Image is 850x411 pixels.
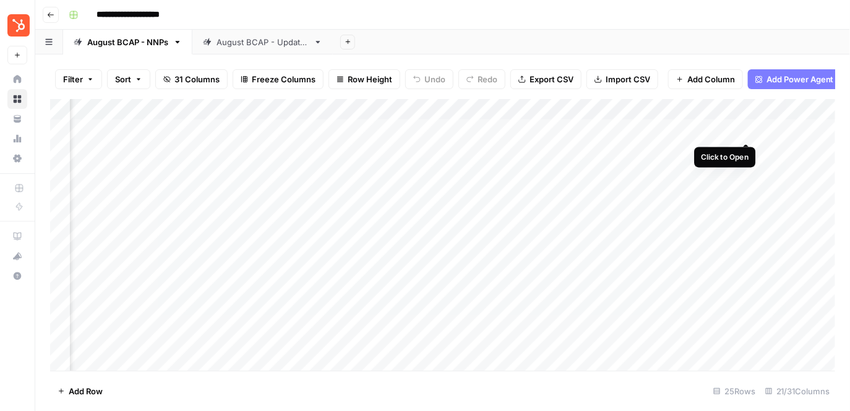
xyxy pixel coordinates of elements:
span: Filter [63,73,83,85]
span: Export CSV [530,73,573,85]
span: 31 Columns [174,73,220,85]
a: Browse [7,89,27,109]
span: Import CSV [606,73,650,85]
a: August BCAP - Updates [192,30,333,54]
button: Freeze Columns [233,69,324,89]
span: Row Height [348,73,392,85]
button: Export CSV [510,69,582,89]
div: August BCAP - NNPs [87,36,168,48]
div: August BCAP - Updates [217,36,309,48]
button: Sort [107,69,150,89]
div: 25 Rows [708,381,760,401]
a: AirOps Academy [7,227,27,246]
button: Add Column [668,69,743,89]
span: Sort [115,73,131,85]
button: Row Height [328,69,400,89]
button: 31 Columns [155,69,228,89]
a: Your Data [7,109,27,129]
button: What's new? [7,246,27,266]
span: Freeze Columns [252,73,316,85]
span: Add Row [69,385,103,397]
div: 21/31 Columns [760,381,835,401]
button: Add Row [50,381,110,401]
button: Filter [55,69,102,89]
button: Redo [458,69,505,89]
img: Blog Content Action Plan Logo [7,14,30,37]
span: Redo [478,73,497,85]
button: Help + Support [7,266,27,286]
a: August BCAP - NNPs [63,30,192,54]
button: Add Power Agent [748,69,841,89]
span: Undo [424,73,445,85]
span: Add Column [687,73,735,85]
a: Home [7,69,27,89]
button: Import CSV [586,69,658,89]
a: Usage [7,129,27,149]
div: What's new? [8,247,27,266]
button: Undo [405,69,453,89]
button: Workspace: Blog Content Action Plan [7,10,27,41]
a: Settings [7,149,27,168]
div: Click to Open [702,152,749,163]
span: Add Power Agent [766,73,834,85]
